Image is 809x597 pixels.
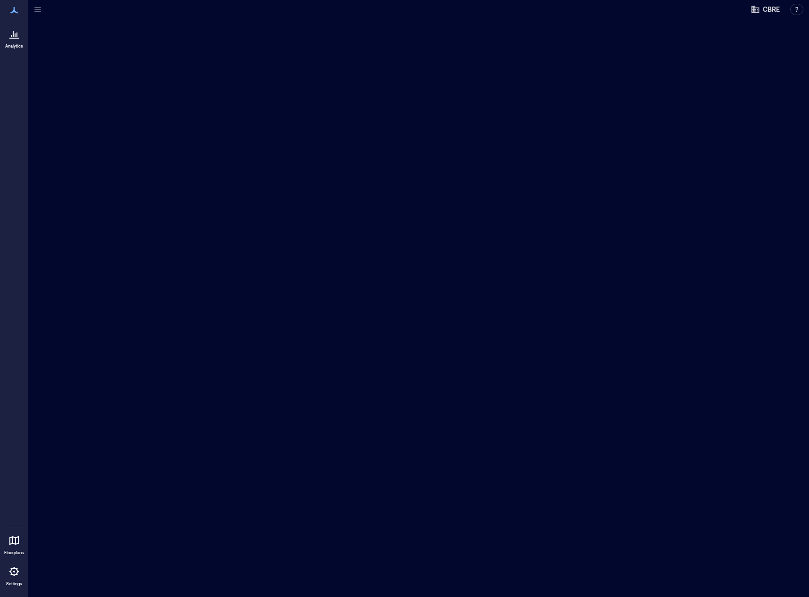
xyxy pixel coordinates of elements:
[5,43,23,49] p: Analytics
[748,2,783,17] button: CBRE
[3,560,25,589] a: Settings
[1,529,27,558] a: Floorplans
[763,5,780,14] span: CBRE
[2,23,26,52] a: Analytics
[6,581,22,587] p: Settings
[4,550,24,556] p: Floorplans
